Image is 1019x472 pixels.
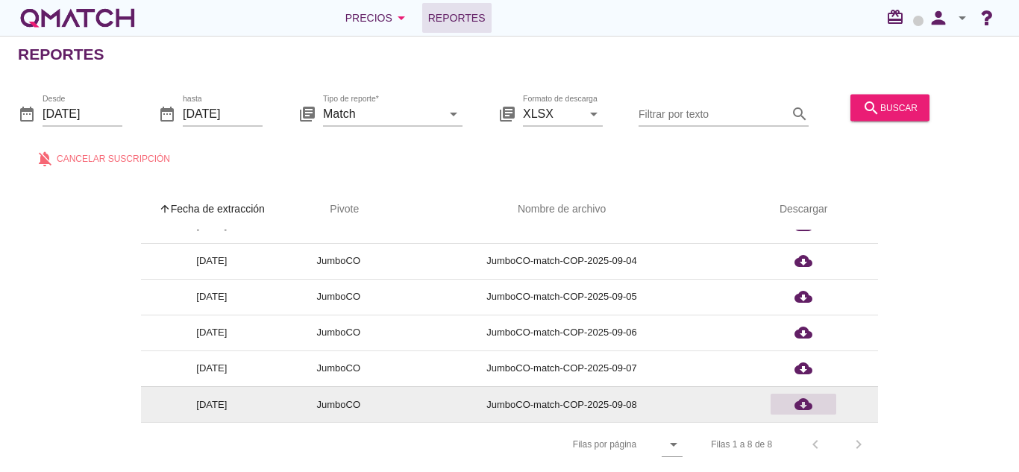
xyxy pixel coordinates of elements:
[141,279,283,315] td: [DATE]
[18,3,137,33] a: white-qmatch-logo
[24,145,182,172] button: Cancelar suscripción
[953,9,971,27] i: arrow_drop_down
[283,350,395,386] td: JumboCO
[141,189,283,230] th: Fecha de extracción: Sorted ascending. Activate to sort descending.
[392,9,410,27] i: arrow_drop_down
[498,104,516,122] i: library_books
[428,9,486,27] span: Reportes
[424,423,683,466] div: Filas por página
[886,8,910,26] i: redeem
[158,104,176,122] i: date_range
[445,104,463,122] i: arrow_drop_down
[57,151,170,165] span: Cancelar suscripción
[639,101,788,125] input: Filtrar por texto
[395,243,729,279] td: JumboCO-match-COP-2025-09-04
[333,3,422,33] button: Precios
[585,104,603,122] i: arrow_drop_down
[665,435,683,453] i: arrow_drop_down
[141,243,283,279] td: [DATE]
[794,395,812,413] i: cloud_download
[794,252,812,270] i: cloud_download
[283,279,395,315] td: JumboCO
[18,104,36,122] i: date_range
[794,359,812,377] i: cloud_download
[36,149,57,167] i: notifications_off
[183,101,263,125] input: hasta
[791,104,809,122] i: search
[729,189,878,230] th: Descargar: Not sorted.
[323,101,442,125] input: Tipo de reporte*
[283,386,395,422] td: JumboCO
[794,324,812,342] i: cloud_download
[862,98,880,116] i: search
[862,98,918,116] div: buscar
[924,7,953,28] i: person
[711,438,772,451] div: Filas 1 a 8 de 8
[141,350,283,386] td: [DATE]
[395,189,729,230] th: Nombre de archivo: Not sorted.
[395,315,729,350] td: JumboCO-match-COP-2025-09-06
[523,101,582,125] input: Formato de descarga
[422,3,492,33] a: Reportes
[395,350,729,386] td: JumboCO-match-COP-2025-09-07
[43,101,122,125] input: Desde
[395,279,729,315] td: JumboCO-match-COP-2025-09-05
[18,43,104,66] h2: Reportes
[141,315,283,350] td: [DATE]
[141,386,283,422] td: [DATE]
[283,315,395,350] td: JumboCO
[794,288,812,306] i: cloud_download
[395,386,729,422] td: JumboCO-match-COP-2025-09-08
[283,189,395,230] th: Pivote: Not sorted. Activate to sort ascending.
[850,94,929,121] button: buscar
[159,203,171,215] i: arrow_upward
[283,243,395,279] td: JumboCO
[298,104,316,122] i: library_books
[345,9,410,27] div: Precios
